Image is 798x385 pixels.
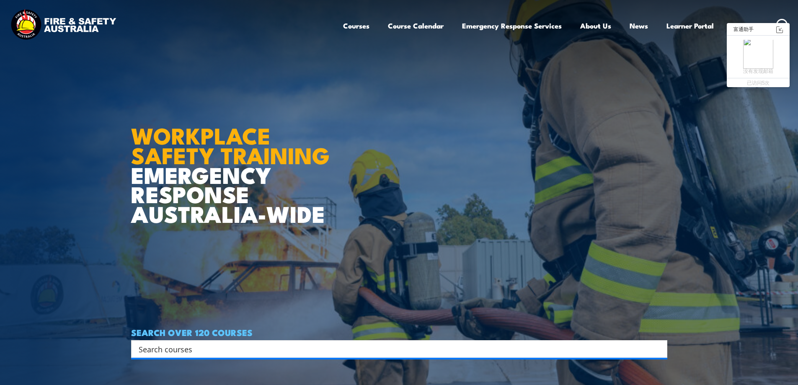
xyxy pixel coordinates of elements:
[131,104,336,223] h1: EMERGENCY RESPONSE AUSTRALIA-WIDE
[743,68,773,74] span: 没有发现邮箱
[580,15,611,37] a: About Us
[140,343,651,355] form: Search form
[630,15,648,37] a: News
[727,78,790,87] div: 已访问5次
[139,343,649,355] input: Search input
[388,15,444,37] a: Course Calendar
[462,15,562,37] a: Emergency Response Services
[653,343,664,355] button: Search magnifier button
[732,15,759,37] a: Contact
[343,15,369,37] a: Courses
[131,328,667,337] h4: SEARCH OVER 120 COURSES
[733,27,754,32] div: 富通助手
[666,15,714,37] a: Learner Portal
[131,117,330,172] strong: WORKPLACE SAFETY TRAINING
